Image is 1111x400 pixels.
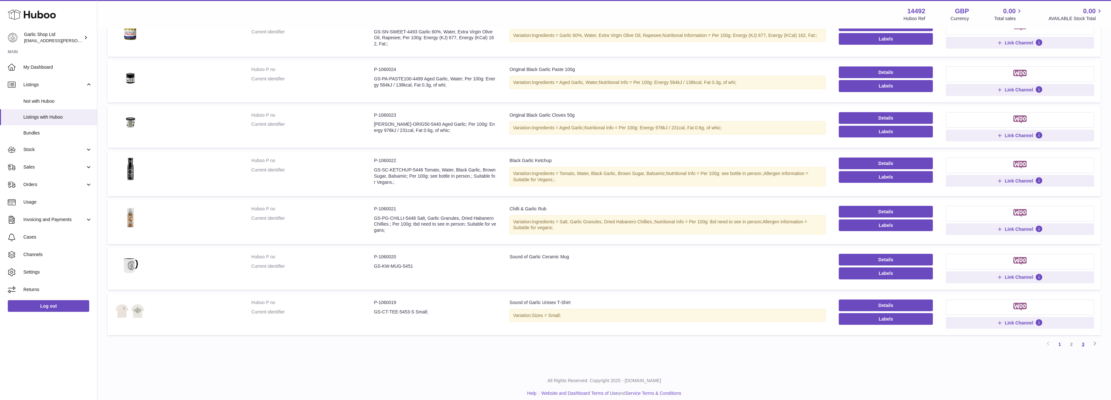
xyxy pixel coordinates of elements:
[839,219,933,231] button: Labels
[509,66,826,73] div: Original Black Garlic Paste 100g
[374,300,496,306] dd: P-1060019
[24,31,82,44] div: Garlic Shop Ltd
[374,309,496,315] dd: GS-CT-TEE-5453-S Small;
[1005,178,1033,184] span: Link Channel
[539,390,681,396] li: and
[946,223,1094,235] button: Link Channel
[251,121,374,134] dt: Current identifier
[584,125,722,130] span: Nutritional Info = Per 100g: Energy 976kJ / 231cal, Fat 0.6g, of whic;
[374,66,496,73] dd: P-1060024
[114,19,147,42] img: Sweet Pickled Garlic
[955,7,969,16] strong: GBP
[23,114,92,120] span: Listings with Huboo
[1005,274,1033,280] span: Link Channel
[839,112,933,124] a: Details
[114,300,147,323] img: Sound of Garlic Unisex T-Shirt
[23,82,85,88] span: Listings
[946,175,1094,187] button: Link Channel
[509,121,826,135] div: Variation:
[23,269,92,275] span: Settings
[1003,7,1016,16] span: 0.00
[374,254,496,260] dd: P-1060020
[839,171,933,183] button: Labels
[114,206,147,229] img: Chilli & Garlic Rub
[103,378,1106,384] p: All Rights Reserved. Copyright 2025 - [DOMAIN_NAME]
[994,7,1023,22] a: 0.00 Total sales
[23,199,92,205] span: Usage
[666,171,764,176] span: Nutritional Info = Per 100g: see bottle in person.;
[946,130,1094,141] button: Link Channel
[374,112,496,118] dd: P-1060023
[839,313,933,325] button: Labels
[8,300,89,312] a: Log out
[114,112,147,135] img: Original Black Garlic Cloves 50g
[532,80,599,85] span: Ingredients = Aged Garlic, Water;
[509,158,826,164] div: Black Garlic Ketchup
[839,206,933,218] a: Details
[23,147,85,153] span: Stock
[251,76,374,88] dt: Current identifier
[1077,338,1089,350] a: 3
[599,80,736,85] span: Nutritional Info = Per 100g: Energy 584kJ / 138kcal, Fat 0.3g, of whi;
[1013,161,1027,169] img: woocommerce-small.png
[251,206,374,212] dt: Huboo P no
[513,171,808,182] span: Allergen Information = Suitable for Vegans.;
[532,33,662,38] span: Ingredients = Garlic 60%, Water, Extra Virgin Olive Oil, Rapesee;
[1005,40,1033,46] span: Link Channel
[374,263,496,269] dd: GS-KW-MUG-5451
[839,158,933,169] a: Details
[1013,70,1027,77] img: woocommerce-small.png
[1005,320,1033,326] span: Link Channel
[251,263,374,269] dt: Current identifier
[1013,257,1027,265] img: woocommerce-small.png
[8,33,18,42] img: alec.veit@garlicshop.co.uk
[23,164,85,170] span: Sales
[654,219,763,224] span: Nutritional Info = Per 100g: tbd need to see in person;
[374,121,496,134] dd: [PERSON_NAME]-ORIG50-5440 Aged Garlic; Per 100g: Energy 976kJ / 231cal, Fat 0.6g, of whic;
[374,158,496,164] dd: P-1060022
[251,66,374,73] dt: Huboo P no
[23,287,92,293] span: Returns
[1013,115,1027,123] img: woocommerce-small.png
[946,37,1094,49] button: Link Channel
[251,300,374,306] dt: Huboo P no
[374,215,496,234] dd: GS-PG-CHILLI-5448 Salt, Garlic Granules, Dried Habanero Chillies.; Per 100g: tbd need to see in p...
[23,64,92,70] span: My Dashboard
[1013,209,1027,217] img: woocommerce-small.png
[946,271,1094,283] button: Link Channel
[662,33,817,38] span: Nutritional Information = Per 100g: Energy (KJ) 677, Energy (KCal) 162, Fat:;
[907,7,925,16] strong: 14492
[114,254,147,277] img: Sound of Garlic Ceramic Mug
[374,206,496,212] dd: P-1060021
[251,254,374,260] dt: Huboo P no
[23,130,92,136] span: Bundles
[23,217,85,223] span: Invoicing and Payments
[839,33,933,45] button: Labels
[374,29,496,47] dd: GS-SN-SWEET-4493 Garlic 60%, Water, Extra Virgin Olive Oil, Rapesee; Per 100g: Energy (KJ) 677, E...
[946,317,1094,329] button: Link Channel
[839,126,933,137] button: Labels
[994,16,1023,22] span: Total sales
[509,309,826,322] div: Variation:
[839,80,933,92] button: Labels
[509,112,826,118] div: Original Black Garlic Cloves 50g
[839,300,933,311] a: Details
[1048,16,1103,22] span: AVAILABLE Stock Total
[904,16,925,22] div: Huboo Ref
[1066,338,1077,350] a: 2
[23,182,85,188] span: Orders
[1083,7,1096,16] span: 0.00
[251,112,374,118] dt: Huboo P no
[541,391,618,396] a: Website and Dashboard Terms of Use
[527,391,537,396] a: Help
[946,84,1094,96] button: Link Channel
[374,167,496,185] dd: GS-SC-KETCHUP-5446 Tomato, Water, Black Garlic, Brown Sugar, Balsamic; Per 100g: see bottle in pe...
[509,76,826,89] div: Variation:
[23,234,92,240] span: Cases
[251,167,374,185] dt: Current identifier
[1005,133,1033,138] span: Link Channel
[23,252,92,258] span: Channels
[951,16,969,22] div: Currency
[509,206,826,212] div: Chilli & Garlic Rub
[23,98,92,104] span: Not with Huboo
